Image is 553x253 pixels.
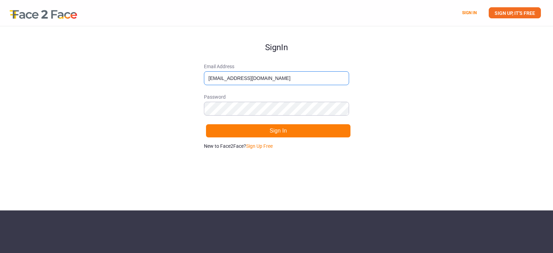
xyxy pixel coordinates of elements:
[246,143,273,149] a: Sign Up Free
[204,71,349,85] input: Email Address
[204,26,349,52] h1: Sign In
[204,102,349,116] input: Password
[489,7,541,18] a: SIGN UP, IT'S FREE
[204,93,349,100] span: Password
[204,143,349,150] p: New to Face2Face?
[204,63,349,70] span: Email Address
[462,10,477,15] a: SIGN IN
[206,124,351,138] button: Sign In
